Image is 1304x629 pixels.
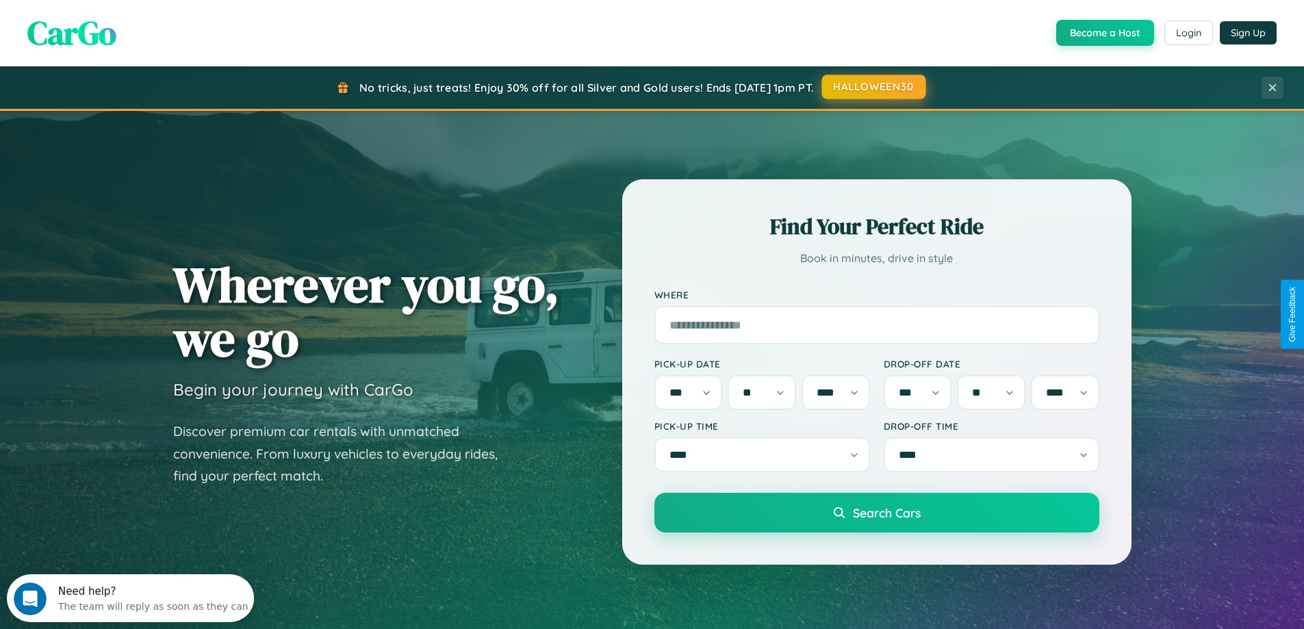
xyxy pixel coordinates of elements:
[654,289,1099,300] label: Where
[884,358,1099,370] label: Drop-off Date
[173,420,515,487] p: Discover premium car rentals with unmatched convenience. From luxury vehicles to everyday rides, ...
[1056,20,1154,46] button: Become a Host
[884,420,1099,432] label: Drop-off Time
[654,420,870,432] label: Pick-up Time
[654,358,870,370] label: Pick-up Date
[1220,21,1277,44] button: Sign Up
[5,5,255,43] div: Open Intercom Messenger
[822,75,926,99] button: HALLOWEEN30
[1164,21,1213,45] button: Login
[173,257,559,365] h1: Wherever you go, we go
[14,582,47,615] iframe: Intercom live chat
[359,81,814,94] span: No tricks, just treats! Enjoy 30% off for all Silver and Gold users! Ends [DATE] 1pm PT.
[1288,287,1297,342] div: Give Feedback
[654,493,1099,532] button: Search Cars
[654,211,1099,242] h2: Find Your Perfect Ride
[7,574,254,622] iframe: Intercom live chat discovery launcher
[173,379,413,400] h3: Begin your journey with CarGo
[654,248,1099,268] p: Book in minutes, drive in style
[853,505,921,520] span: Search Cars
[27,10,116,55] span: CarGo
[51,23,242,37] div: The team will reply as soon as they can
[51,12,242,23] div: Need help?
